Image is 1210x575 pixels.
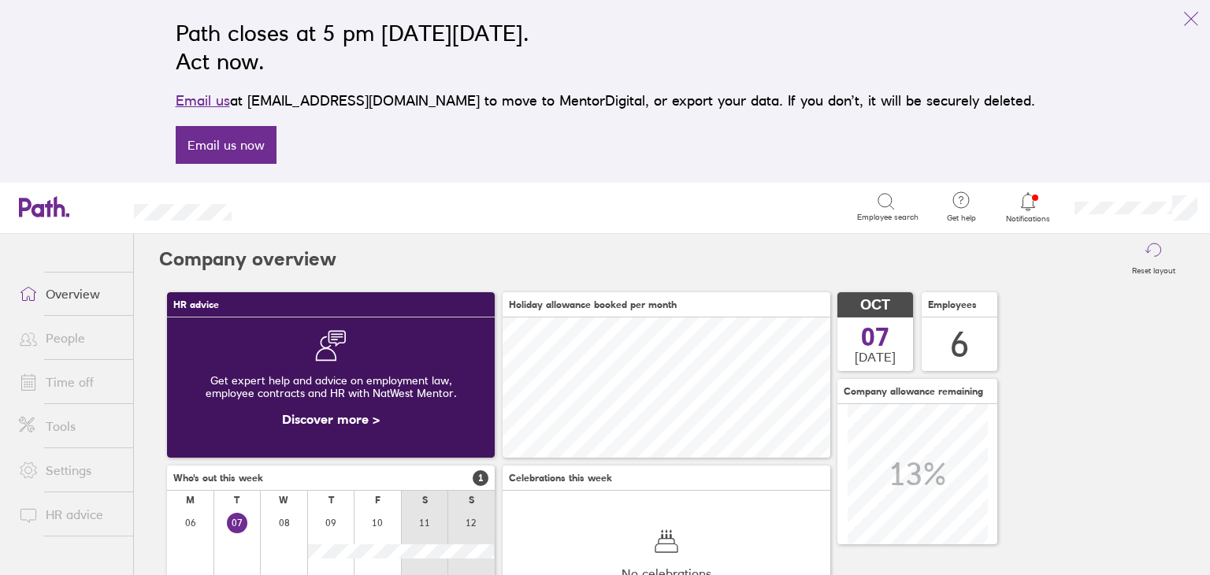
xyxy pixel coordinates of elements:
a: Tools [6,410,133,442]
p: at [EMAIL_ADDRESS][DOMAIN_NAME] to move to MentorDigital, or export your data. If you don’t, it w... [176,90,1035,112]
button: Reset layout [1123,234,1185,284]
span: HR advice [173,299,219,310]
h2: Company overview [159,234,336,284]
div: T [234,495,239,506]
span: Employees [928,299,977,310]
div: S [469,495,474,506]
a: Notifications [1003,191,1054,224]
a: Email us [176,92,230,109]
span: Who's out this week [173,473,263,484]
h2: Path closes at 5 pm [DATE][DATE]. Act now. [176,19,1035,76]
div: W [279,495,288,506]
a: Discover more > [282,411,380,427]
div: 6 [950,325,969,365]
a: Time off [6,366,133,398]
span: [DATE] [855,350,896,364]
span: Holiday allowance booked per month [509,299,677,310]
div: M [186,495,195,506]
span: 07 [861,325,889,350]
div: Search [274,199,314,213]
a: HR advice [6,499,133,530]
span: Get help [936,213,987,223]
span: Employee search [857,213,919,222]
a: Overview [6,278,133,310]
div: F [375,495,380,506]
a: Email us now [176,126,277,164]
span: OCT [860,297,890,313]
span: Notifications [1003,214,1054,224]
span: Company allowance remaining [844,386,983,397]
a: People [6,322,133,354]
label: Reset layout [1123,262,1185,276]
a: Settings [6,454,133,486]
div: Get expert help and advice on employment law, employee contracts and HR with NatWest Mentor. [180,362,482,412]
div: T [328,495,334,506]
span: Celebrations this week [509,473,612,484]
div: S [422,495,428,506]
span: 1 [473,470,488,486]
